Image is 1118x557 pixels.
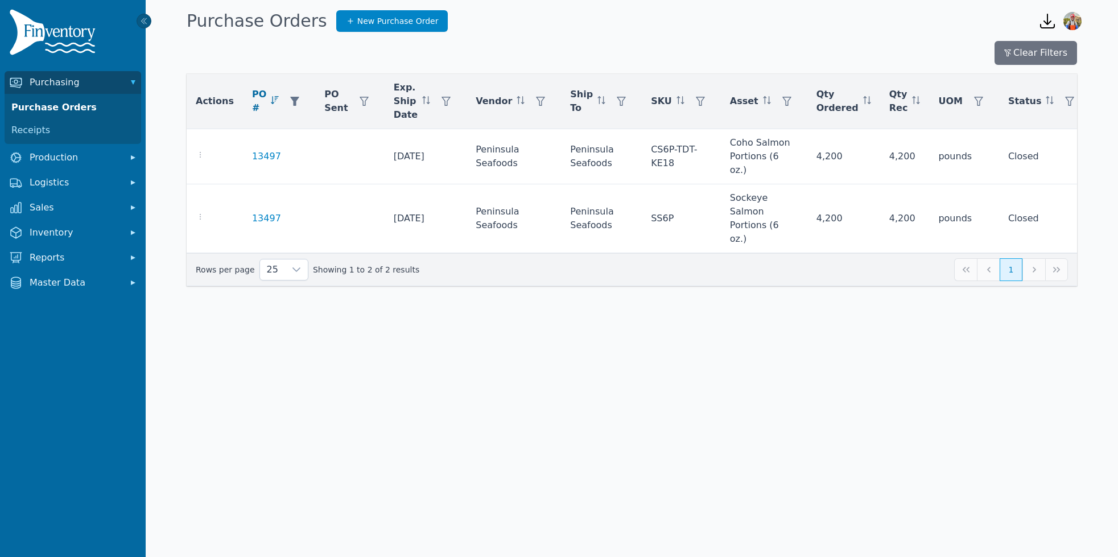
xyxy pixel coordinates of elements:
[30,251,121,265] span: Reports
[252,88,266,115] span: PO #
[187,11,327,31] h1: Purchase Orders
[467,184,561,253] td: Peninsula Seafoods
[30,201,121,214] span: Sales
[730,94,758,108] span: Asset
[252,150,281,163] a: 13497
[721,184,807,253] td: Sockeye Salmon Portions (6 oz.)
[889,88,908,115] span: Qty Rec
[7,96,139,119] a: Purchase Orders
[30,276,121,290] span: Master Data
[385,129,467,184] td: [DATE]
[5,71,141,94] button: Purchasing
[252,212,281,225] a: 13497
[357,15,439,27] span: New Purchase Order
[30,76,121,89] span: Purchasing
[570,88,593,115] span: Ship To
[5,171,141,194] button: Logistics
[938,94,963,108] span: UOM
[9,9,100,60] img: Finventory
[30,151,121,164] span: Production
[385,184,467,253] td: [DATE]
[651,94,672,108] span: SKU
[816,88,859,115] span: Qty Ordered
[1063,12,1082,30] img: Sera Wheeler
[880,129,930,184] td: 4,200
[30,176,121,189] span: Logistics
[7,119,139,142] a: Receipts
[642,184,721,253] td: SS6P
[5,221,141,244] button: Inventory
[999,129,1091,184] td: Closed
[999,184,1091,253] td: Closed
[929,184,999,253] td: pounds
[313,264,419,275] span: Showing 1 to 2 of 2 results
[880,184,930,253] td: 4,200
[196,94,234,108] span: Actions
[30,226,121,240] span: Inventory
[5,246,141,269] button: Reports
[336,10,448,32] a: New Purchase Order
[807,184,880,253] td: 4,200
[394,81,418,122] span: Exp. Ship Date
[5,196,141,219] button: Sales
[1008,94,1042,108] span: Status
[467,129,561,184] td: Peninsula Seafoods
[807,129,880,184] td: 4,200
[721,129,807,184] td: Coho Salmon Portions (6 oz.)
[995,41,1077,65] button: Clear Filters
[642,129,721,184] td: CS6P-TDT-KE18
[5,271,141,294] button: Master Data
[324,88,348,115] span: PO Sent
[561,184,642,253] td: Peninsula Seafoods
[929,129,999,184] td: pounds
[476,94,512,108] span: Vendor
[561,129,642,184] td: Peninsula Seafoods
[1000,258,1022,281] button: Page 1
[260,259,285,280] span: Rows per page
[5,146,141,169] button: Production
